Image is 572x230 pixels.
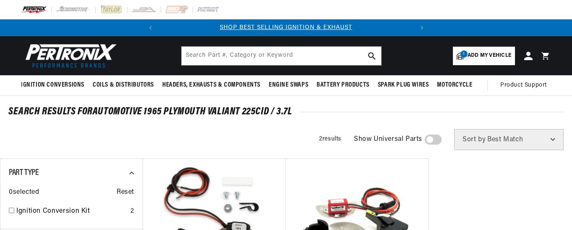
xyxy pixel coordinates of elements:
summary: Coils & Distributors [88,75,158,95]
summary: Spark Plug Wires [374,75,433,95]
span: Product Support [500,81,547,90]
span: Coils & Distributors [93,81,154,90]
a: Ignition Conversion Kit [16,206,127,217]
a: SHOP BEST SELLING IGNITION & EXHAUST [220,24,352,31]
span: Spark Plug Wires [378,81,429,90]
span: Engine Swaps [269,81,308,90]
div: 2 [130,206,134,217]
summary: Engine Swaps [265,75,312,95]
a: 1Add my vehicle [453,47,515,65]
span: Show Universal Parts [354,134,422,145]
span: Sort by [463,136,486,143]
span: Add my vehicle [468,52,511,60]
div: 1 of 2 [159,23,413,32]
span: 0 selected [9,187,39,198]
span: 1 [460,50,468,58]
span: Ignition Conversions [21,81,84,90]
button: search button [363,47,381,65]
span: Reset [117,187,134,198]
img: Pertronix [21,41,117,70]
summary: Ignition Conversions [21,75,88,95]
input: Search Part #, Category or Keyword [182,47,381,65]
span: Motorcycle [437,81,472,90]
summary: Headers, Exhausts & Components [158,75,265,95]
span: 2 results [319,136,341,142]
div: Announcement [159,23,413,32]
summary: Motorcycle [433,75,476,95]
button: Translation missing: en.sections.announcements.previous_announcement [142,19,159,36]
span: Part Type [9,169,39,177]
span: Battery Products [317,81,369,90]
summary: Battery Products [312,75,374,95]
span: Headers, Exhausts & Components [162,81,260,90]
summary: Product Support [500,75,551,95]
select: Sort by [454,129,564,150]
button: Translation missing: en.sections.announcements.next_announcement [413,19,430,36]
div: SEARCH RESULTS FOR Automotive 1965 Plymouth Valiant 225cid / 3.7L [8,108,564,116]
